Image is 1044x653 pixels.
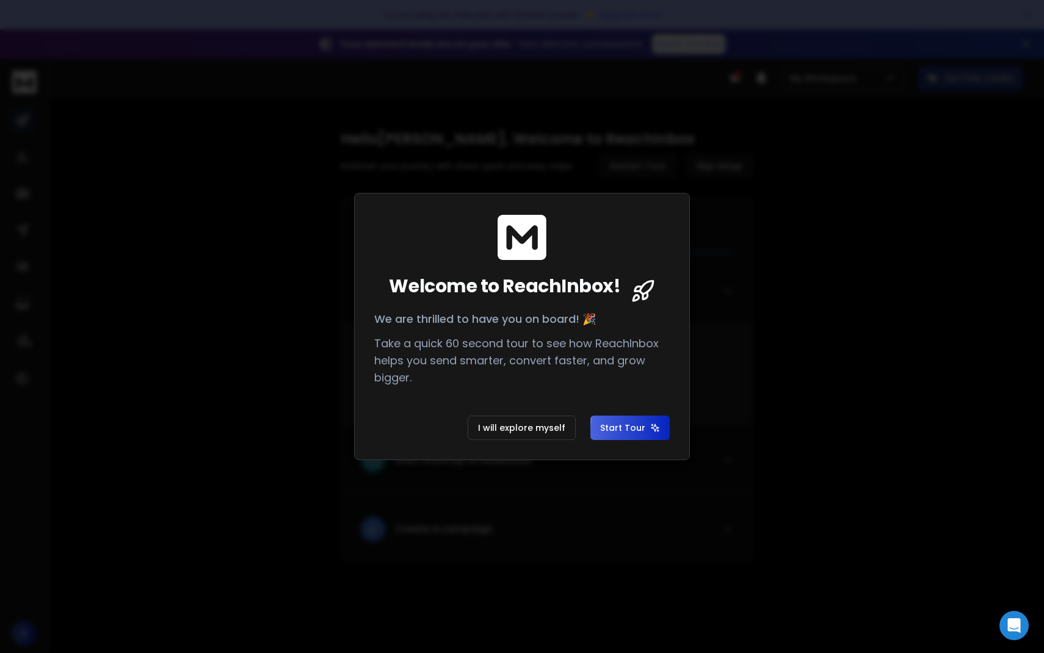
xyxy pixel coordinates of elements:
span: Start Tour [600,422,660,434]
p: Take a quick 60 second tour to see how ReachInbox helps you send smarter, convert faster, and gro... [374,335,670,386]
p: We are thrilled to have you on board! 🎉 [374,311,670,328]
button: Start Tour [590,416,670,440]
div: Open Intercom Messenger [999,611,1029,640]
span: Welcome to ReachInbox! [389,275,620,297]
button: I will explore myself [468,416,576,440]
